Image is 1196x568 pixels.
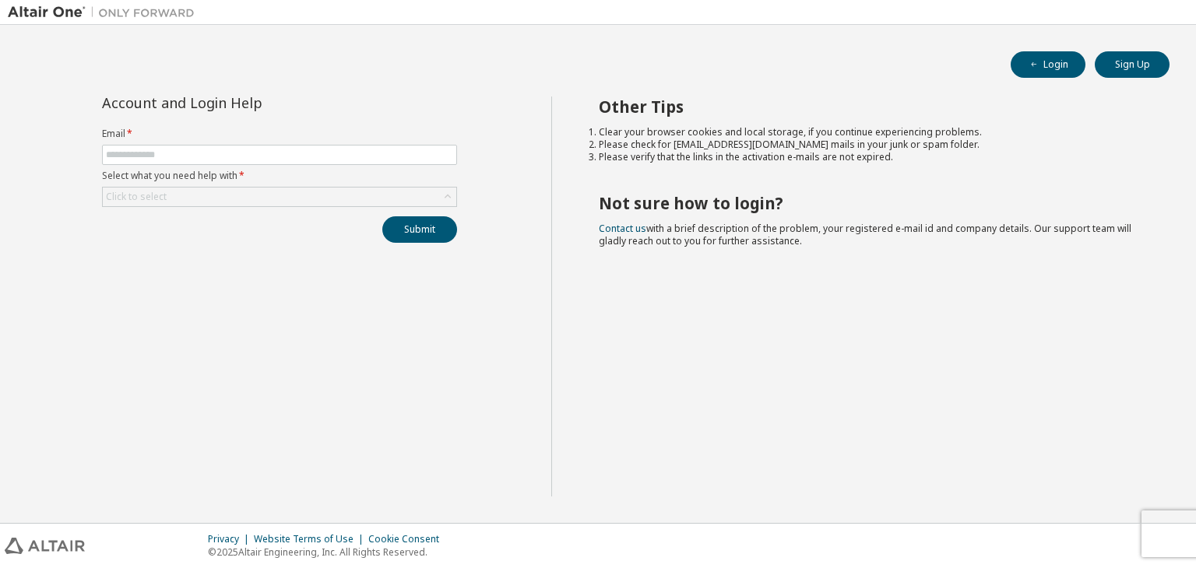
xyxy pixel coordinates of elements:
li: Clear your browser cookies and local storage, if you continue experiencing problems. [599,126,1142,138]
img: altair_logo.svg [5,538,85,554]
div: Privacy [208,533,254,545]
div: Cookie Consent [368,533,448,545]
li: Please check for [EMAIL_ADDRESS][DOMAIN_NAME] mails in your junk or spam folder. [599,138,1142,151]
span: with a brief description of the problem, your registered e-mail id and company details. Our suppo... [599,222,1131,247]
div: Click to select [103,188,456,206]
li: Please verify that the links in the activation e-mails are not expired. [599,151,1142,163]
label: Select what you need help with [102,170,457,182]
div: Account and Login Help [102,96,386,109]
h2: Not sure how to login? [599,193,1142,213]
button: Sign Up [1095,51,1170,78]
div: Website Terms of Use [254,533,368,545]
div: Click to select [106,191,167,203]
label: Email [102,128,457,140]
button: Login [1011,51,1085,78]
h2: Other Tips [599,96,1142,117]
p: © 2025 Altair Engineering, Inc. All Rights Reserved. [208,545,448,559]
a: Contact us [599,222,646,235]
button: Submit [382,216,457,243]
img: Altair One [8,5,202,20]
